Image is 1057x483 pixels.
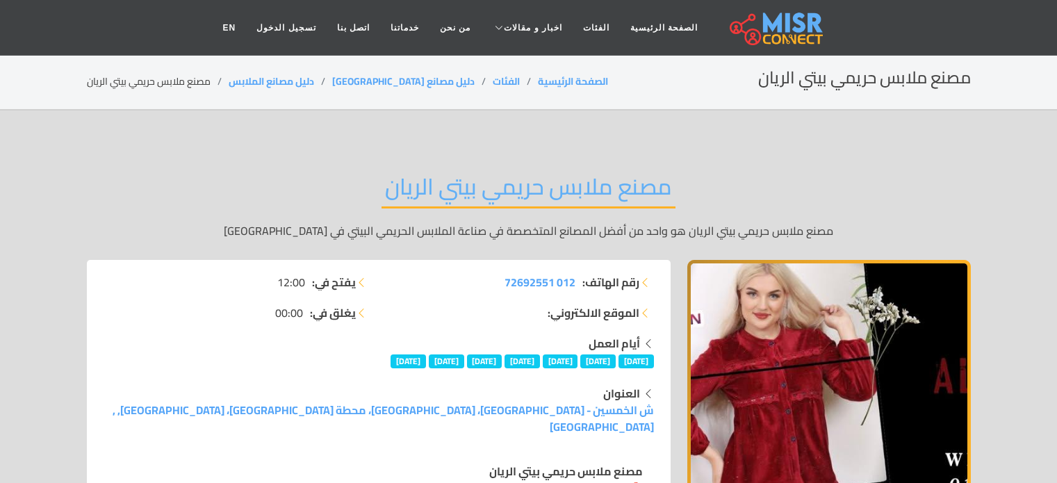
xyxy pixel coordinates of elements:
span: 012 72692551 [505,272,575,293]
h2: مصنع ملابس حريمي بيتي الريان [382,173,675,208]
strong: يغلق في: [310,304,356,321]
h2: مصنع ملابس حريمي بيتي الريان [758,68,971,88]
span: اخبار و مقالات [504,22,562,34]
span: [DATE] [429,354,464,368]
a: الصفحة الرئيسية [620,15,708,41]
strong: العنوان [603,383,640,404]
span: [DATE] [467,354,502,368]
a: اخبار و مقالات [481,15,573,41]
a: ش الخمسين - [GEOGRAPHIC_DATA]، [GEOGRAPHIC_DATA]، محطة [GEOGRAPHIC_DATA]، [GEOGRAPHIC_DATA], , [G... [113,400,654,437]
span: 12:00 [277,274,305,290]
li: مصنع ملابس حريمي بيتي الريان [87,74,229,89]
span: [DATE] [543,354,578,368]
strong: رقم الهاتف: [582,274,639,290]
a: EN [213,15,247,41]
a: تسجيل الدخول [246,15,326,41]
strong: الموقع الالكتروني: [548,304,639,321]
a: من نحن [429,15,481,41]
a: خدماتنا [380,15,429,41]
a: دليل مصانع الملابس [229,72,314,90]
a: اتصل بنا [327,15,380,41]
span: [DATE] [618,354,654,368]
strong: يفتح في: [312,274,356,290]
a: الصفحة الرئيسية [538,72,608,90]
a: 012 72692551 [505,274,575,290]
span: [DATE] [580,354,616,368]
strong: أيام العمل [589,333,640,354]
span: [DATE] [391,354,426,368]
span: 00:00 [275,304,303,321]
a: الفئات [493,72,520,90]
a: دليل مصانع [GEOGRAPHIC_DATA] [332,72,475,90]
span: [DATE] [505,354,540,368]
img: main.misr_connect [730,10,823,45]
strong: مصنع ملابس حريمي بيتي الريان [489,461,643,482]
p: مصنع ملابس حريمي بيتي الريان هو واحد من أفضل المصانع المتخصصة في صناعة الملابس الحريمي البيتي في ... [87,222,971,239]
a: الفئات [573,15,620,41]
